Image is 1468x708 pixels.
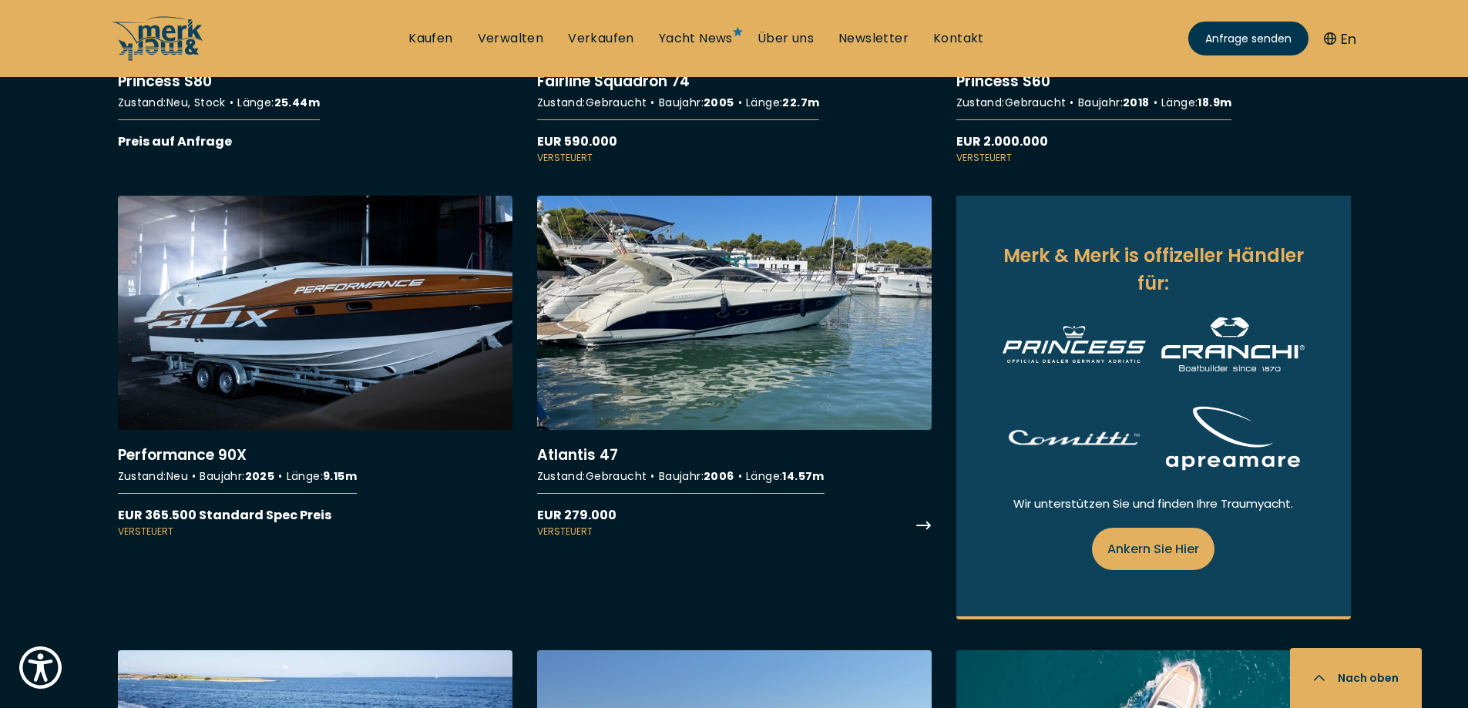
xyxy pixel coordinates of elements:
h2: Merk & Merk is offizeller Händler für: [1003,242,1305,297]
img: Cranchi [1161,317,1305,371]
button: Show Accessibility Preferences [15,643,66,693]
a: Verkaufen [568,30,634,47]
a: Über uns [758,30,814,47]
a: More details aboutPerformance 90X [118,196,512,539]
a: Ankern Sie Hier [1092,528,1214,570]
button: En [1324,29,1356,49]
a: More details aboutAtlantis 47 [537,196,932,539]
a: Newsletter [838,30,909,47]
img: Comitti [1003,428,1146,449]
span: Anfrage senden [1205,31,1292,47]
span: Ankern Sie Hier [1107,539,1199,559]
a: Yacht News [659,30,733,47]
img: Princess Yachts [1003,326,1146,363]
button: Nach oben [1290,648,1422,708]
a: Kontakt [933,30,984,47]
a: Verwalten [478,30,544,47]
img: Apreamare [1161,402,1305,475]
a: Anfrage senden [1188,22,1308,55]
p: Wir unterstützen Sie und finden Ihre Traumyacht. [1003,495,1305,512]
a: Kaufen [408,30,452,47]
